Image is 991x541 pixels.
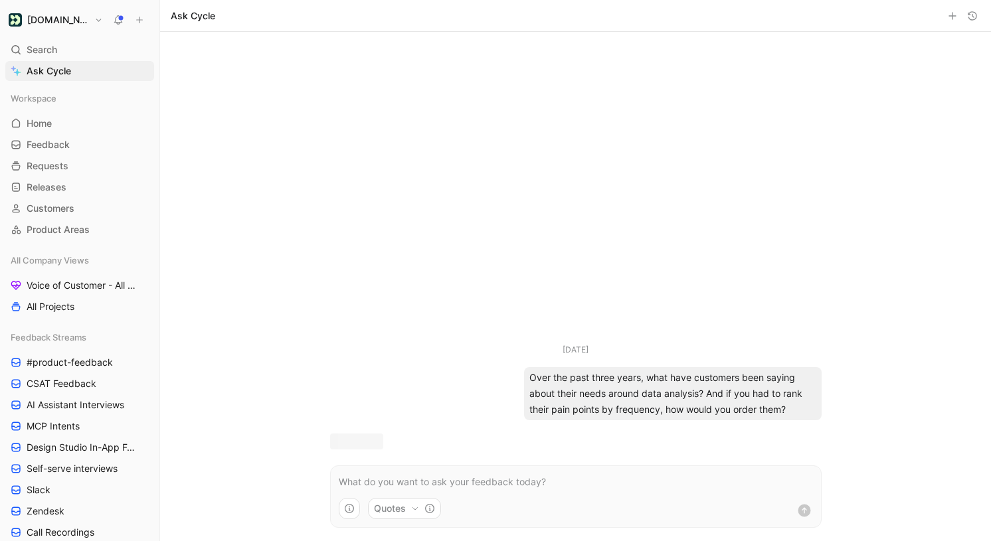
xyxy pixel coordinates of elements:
span: Releases [27,181,66,194]
span: Voice of Customer - All Areas [27,279,137,292]
span: Customers [27,202,74,215]
div: Workspace [5,88,154,108]
span: All Company Views [11,254,89,267]
a: MCP Intents [5,416,154,436]
a: Ask Cycle [5,61,154,81]
div: Feedback Streams [5,327,154,347]
span: Call Recordings [27,526,94,539]
a: Self-serve interviews [5,459,154,479]
a: Voice of Customer - All Areas [5,275,154,295]
span: Ask Cycle [27,63,71,79]
a: All Projects [5,297,154,317]
span: Design Studio In-App Feedback [27,441,138,454]
a: Releases [5,177,154,197]
span: Feedback [27,138,70,151]
button: Customer.io[DOMAIN_NAME] [5,11,106,29]
a: #product-feedback [5,352,154,372]
h1: Ask Cycle [171,9,215,23]
span: Home [27,117,52,130]
a: Home [5,114,154,133]
span: All Projects [27,300,74,313]
a: Product Areas [5,220,154,240]
span: #product-feedback [27,356,113,369]
span: Self-serve interviews [27,462,118,475]
a: CSAT Feedback [5,374,154,394]
a: AI Assistant Interviews [5,395,154,415]
span: Requests [27,159,68,173]
div: Search [5,40,154,60]
span: Workspace [11,92,56,105]
a: Feedback [5,135,154,155]
a: Slack [5,480,154,500]
span: CSAT Feedback [27,377,96,390]
img: Customer.io [9,13,22,27]
a: Design Studio In-App Feedback [5,437,154,457]
span: AI Assistant Interviews [27,398,124,412]
a: Customers [5,198,154,218]
span: MCP Intents [27,420,80,433]
div: [DATE] [563,343,588,356]
span: Feedback Streams [11,331,86,344]
a: Zendesk [5,501,154,521]
div: All Company Views [5,250,154,270]
div: Over the past three years, what have customers been saying about their needs around data analysis... [524,367,822,420]
button: Quotes [368,498,441,519]
span: Zendesk [27,504,64,518]
span: Slack [27,483,50,497]
span: Product Areas [27,223,90,236]
span: Search [27,42,57,58]
div: All Company ViewsVoice of Customer - All AreasAll Projects [5,250,154,317]
a: Requests [5,156,154,176]
h1: [DOMAIN_NAME] [27,14,89,26]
